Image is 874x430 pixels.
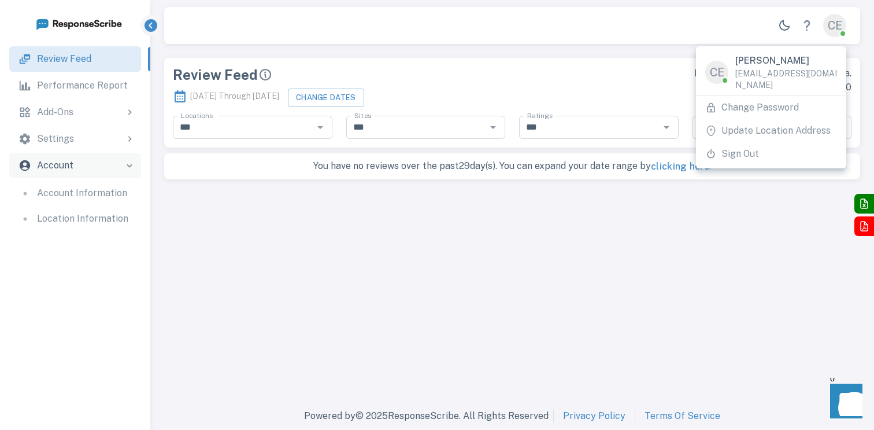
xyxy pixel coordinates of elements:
[696,119,846,142] div: Update Location Address
[735,68,837,91] p: [EMAIL_ADDRESS][DOMAIN_NAME]
[705,61,728,84] div: CE
[819,378,869,428] iframe: Front Chat
[735,54,809,68] p: [PERSON_NAME]
[696,142,846,166] li: Sign Out
[696,96,846,119] div: Change Password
